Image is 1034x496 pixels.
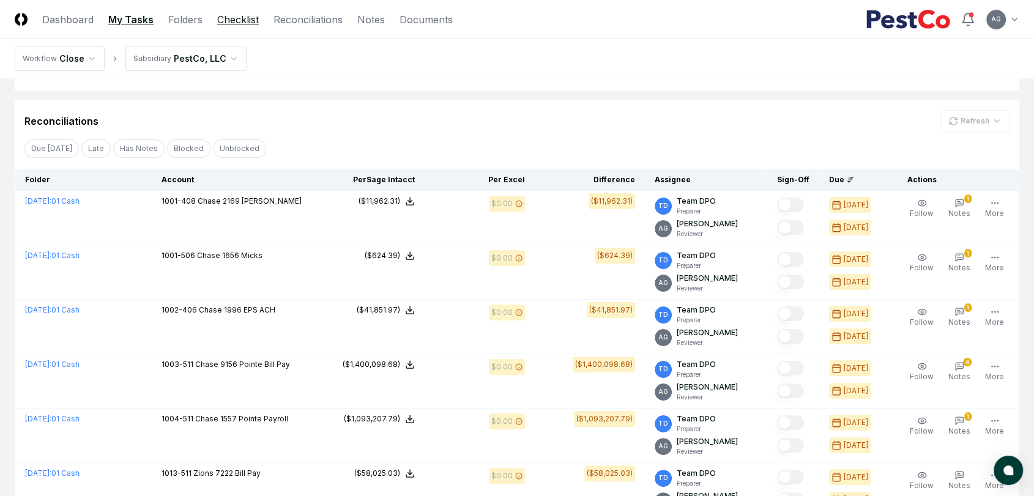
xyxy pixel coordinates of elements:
[946,468,973,494] button: Notes
[25,305,80,314] a: [DATE]:01 Cash
[677,382,738,393] p: [PERSON_NAME]
[162,196,196,205] span: 1001-408
[658,387,668,396] span: AG
[357,305,415,316] button: ($41,851.97)
[357,12,385,27] a: Notes
[197,251,262,260] span: Chase 1656 Micks
[133,53,171,64] div: Subsidiary
[946,305,973,330] button: 1Notes
[844,254,868,265] div: [DATE]
[983,359,1006,385] button: More
[168,12,203,27] a: Folders
[24,139,79,158] button: Due Today
[844,363,868,374] div: [DATE]
[844,417,868,428] div: [DATE]
[162,360,193,369] span: 1003-511
[25,360,51,369] span: [DATE] :
[777,198,804,212] button: Mark complete
[162,305,197,314] span: 1002-406
[359,196,415,207] button: ($11,962.31)
[658,201,668,210] span: TD
[25,251,51,260] span: [DATE] :
[658,365,668,374] span: TD
[113,139,165,158] button: Has Notes
[991,15,1001,24] span: AG
[777,329,804,344] button: Mark complete
[491,416,513,427] div: $0.00
[677,370,716,379] p: Preparer
[844,472,868,483] div: [DATE]
[948,209,970,218] span: Notes
[677,196,716,207] p: Team DPO
[983,250,1006,276] button: More
[365,250,400,261] div: ($624.39)
[677,413,716,424] p: Team DPO
[162,468,192,478] span: 1013-511
[587,468,633,479] div: ($58,025.03)
[25,196,51,205] span: [DATE] :
[910,481,934,490] span: Follow
[677,424,716,434] p: Preparer
[948,317,970,327] span: Notes
[343,359,415,370] button: ($1,400,098.68)
[907,413,936,439] button: Follow
[677,447,738,456] p: Reviewer
[983,468,1006,494] button: More
[964,249,972,257] div: 1
[162,251,195,260] span: 1001-506
[777,470,804,484] button: Mark complete
[491,253,513,264] div: $0.00
[589,305,633,316] div: ($41,851.97)
[677,468,716,479] p: Team DPO
[910,372,934,381] span: Follow
[677,207,716,216] p: Preparer
[354,468,400,479] div: ($58,025.03)
[365,250,415,261] button: ($624.39)
[15,13,28,26] img: Logo
[983,196,1006,221] button: More
[777,220,804,235] button: Mark complete
[167,139,210,158] button: Blocked
[844,440,868,451] div: [DATE]
[677,305,716,316] p: Team DPO
[910,426,934,435] span: Follow
[946,196,973,221] button: 1Notes
[964,194,972,203] div: 1
[777,361,804,376] button: Mark complete
[25,414,51,423] span: [DATE] :
[491,361,513,372] div: $0.00
[677,327,738,338] p: [PERSON_NAME]
[907,196,936,221] button: Follow
[677,316,716,325] p: Preparer
[42,12,94,27] a: Dashboard
[898,174,1010,185] div: Actions
[576,413,633,424] div: ($1,093,207.79)
[844,199,868,210] div: [DATE]
[658,256,668,265] span: TD
[677,284,738,293] p: Reviewer
[948,481,970,490] span: Notes
[983,413,1006,439] button: More
[199,305,275,314] span: Chase 1996 EPS ACH
[866,10,951,29] img: PestCo logo
[777,415,804,430] button: Mark complete
[907,359,936,385] button: Follow
[314,169,425,191] th: Per Sage Intacct
[25,305,51,314] span: [DATE] :
[217,12,259,27] a: Checklist
[948,263,970,272] span: Notes
[357,305,400,316] div: ($41,851.97)
[907,305,936,330] button: Follow
[677,229,738,239] p: Reviewer
[25,360,80,369] a: [DATE]:01 Cash
[948,426,970,435] span: Notes
[354,468,415,479] button: ($58,025.03)
[193,468,261,478] span: Zions 7222 Bill Pay
[195,414,288,423] span: Chase 1557 Pointe Payroll
[777,383,804,398] button: Mark complete
[677,479,716,488] p: Preparer
[273,12,343,27] a: Reconciliations
[910,209,934,218] span: Follow
[81,139,111,158] button: Late
[162,414,193,423] span: 1004-511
